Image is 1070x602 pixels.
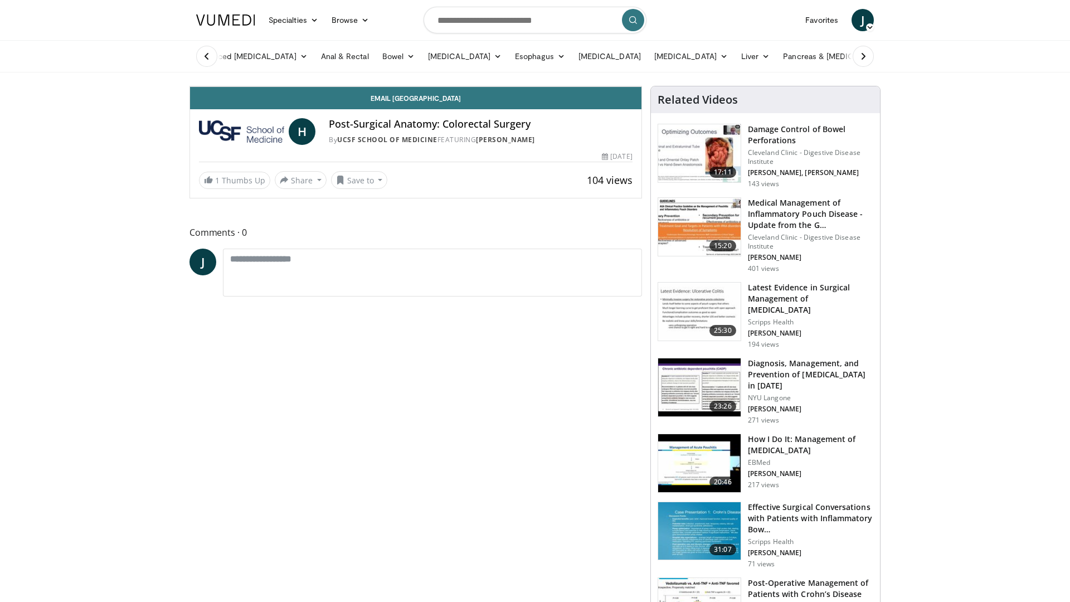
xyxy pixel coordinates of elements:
img: UCSF School of Medicine [199,118,284,145]
input: Search topics, interventions [424,7,646,33]
img: VuMedi Logo [196,14,255,26]
img: 1a171440-c039-4334-9498-c37888e1e1ce.150x105_q85_crop-smart_upscale.jpg [658,358,741,416]
a: [MEDICAL_DATA] [421,45,508,67]
p: [PERSON_NAME], [PERSON_NAME] [748,168,873,177]
h4: Post-Surgical Anatomy: Colorectal Surgery [329,118,632,130]
p: [PERSON_NAME] [748,253,873,262]
a: 20:46 How I Do It: Management of [MEDICAL_DATA] EBMed [PERSON_NAME] 217 views [658,434,873,493]
a: [MEDICAL_DATA] [572,45,648,67]
div: [DATE] [602,152,632,162]
p: NYU Langone [748,394,873,402]
a: 1 Thumbs Up [199,172,270,189]
p: [PERSON_NAME] [748,548,873,557]
a: Specialties [262,9,325,31]
img: 40e65c9e-b6d6-4bec-8c12-090d47703897.150x105_q85_crop-smart_upscale.jpg [658,434,741,492]
a: Browse [325,9,376,31]
p: 71 views [748,560,775,569]
p: [PERSON_NAME] [748,469,873,478]
a: Advanced [MEDICAL_DATA] [189,45,314,67]
a: 23:26 Diagnosis, Management, and Prevention of [MEDICAL_DATA] in [DATE] NYU Langone [PERSON_NAME]... [658,358,873,425]
a: H [289,118,315,145]
video-js: Video Player [190,86,641,87]
a: 15:20 Medical Management of Inflammatory Pouch Disease - Update from the G… Cleveland Clinic - Di... [658,197,873,273]
a: Liver [735,45,776,67]
h3: Post-Operative Management of Patients with Crohn’s Disease [748,577,873,600]
h3: Medical Management of Inflammatory Pouch Disease - Update from the G… [748,197,873,231]
p: Scripps Health [748,318,873,327]
a: J [189,249,216,275]
span: 25:30 [709,325,736,336]
p: [PERSON_NAME] [748,405,873,414]
img: 7367d4d5-1f3c-4742-bb22-3c4735f8e2fb.150x105_q85_crop-smart_upscale.jpg [658,502,741,560]
span: 23:26 [709,401,736,412]
span: 17:11 [709,167,736,178]
a: 25:30 Latest Evidence in Surgical Management of [MEDICAL_DATA] Scripps Health [PERSON_NAME] 194 v... [658,282,873,349]
a: J [852,9,874,31]
h3: How I Do It: Management of [MEDICAL_DATA] [748,434,873,456]
img: 84ad4d88-1369-491d-9ea2-a1bba70c4e36.150x105_q85_crop-smart_upscale.jpg [658,124,741,182]
span: 104 views [587,173,633,187]
h3: Diagnosis, Management, and Prevention of [MEDICAL_DATA] in [DATE] [748,358,873,391]
span: 31:07 [709,544,736,555]
div: By FEATURING [329,135,632,145]
h4: Related Videos [658,93,738,106]
p: Cleveland Clinic - Digestive Disease Institute [748,233,873,251]
a: 31:07 Effective Surgical Conversations with Patients with Inflammatory Bow… Scripps Health [PERSO... [658,502,873,569]
p: 271 views [748,416,779,425]
p: 217 views [748,480,779,489]
p: 143 views [748,179,779,188]
a: Email [GEOGRAPHIC_DATA] [190,87,641,109]
img: 759caa8f-51be-49e1-b99b-4c218df472f1.150x105_q85_crop-smart_upscale.jpg [658,283,741,341]
a: Anal & Rectal [314,45,376,67]
p: Cleveland Clinic - Digestive Disease Institute [748,148,873,166]
p: [PERSON_NAME] [748,329,873,338]
p: 401 views [748,264,779,273]
a: Bowel [376,45,421,67]
h3: Damage Control of Bowel Perforations [748,124,873,146]
span: Comments 0 [189,225,642,240]
a: 17:11 Damage Control of Bowel Perforations Cleveland Clinic - Digestive Disease Institute [PERSON... [658,124,873,188]
h3: Latest Evidence in Surgical Management of [MEDICAL_DATA] [748,282,873,315]
button: Save to [331,171,388,189]
span: 15:20 [709,240,736,251]
p: Scripps Health [748,537,873,546]
a: UCSF School of Medicine [337,135,437,144]
button: Share [275,171,327,189]
a: Esophagus [508,45,572,67]
p: 194 views [748,340,779,349]
a: [MEDICAL_DATA] [648,45,735,67]
span: 20:46 [709,477,736,488]
a: Pancreas & [MEDICAL_DATA] [776,45,907,67]
span: 1 [215,175,220,186]
p: EBMed [748,458,873,467]
h3: Effective Surgical Conversations with Patients with Inflammatory Bow… [748,502,873,535]
a: Favorites [799,9,845,31]
a: [PERSON_NAME] [476,135,535,144]
img: 9563fa7c-1501-4542-9566-b82c8a86e130.150x105_q85_crop-smart_upscale.jpg [658,198,741,256]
